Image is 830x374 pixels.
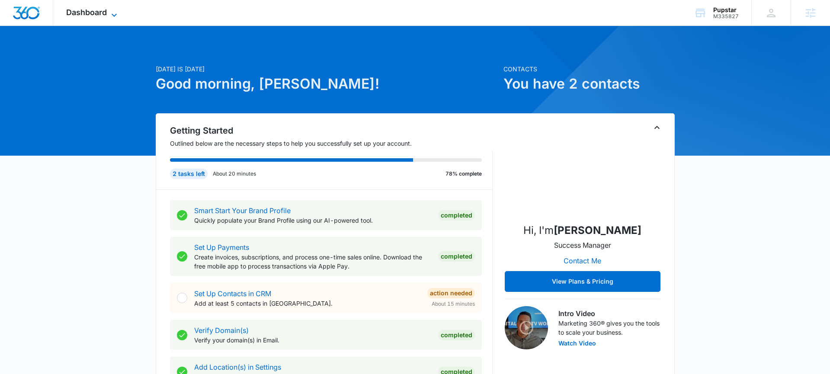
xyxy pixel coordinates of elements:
[554,240,611,250] p: Success Manager
[558,319,660,337] p: Marketing 360® gives you the tools to scale your business.
[194,326,249,335] a: Verify Domain(s)
[555,250,610,271] button: Contact Me
[156,64,498,74] p: [DATE] is [DATE]
[713,6,739,13] div: account name
[170,169,208,179] div: 2 tasks left
[503,74,675,94] h1: You have 2 contacts
[194,243,249,252] a: Set Up Payments
[652,122,662,133] button: Toggle Collapse
[438,210,475,221] div: Completed
[503,64,675,74] p: Contacts
[432,300,475,308] span: About 15 minutes
[194,206,291,215] a: Smart Start Your Brand Profile
[194,289,271,298] a: Set Up Contacts in CRM
[194,363,281,371] a: Add Location(s) in Settings
[213,170,256,178] p: About 20 minutes
[523,223,641,238] p: Hi, I'm
[554,224,641,237] strong: [PERSON_NAME]
[438,330,475,340] div: Completed
[194,216,431,225] p: Quickly populate your Brand Profile using our AI-powered tool.
[427,288,475,298] div: Action Needed
[445,170,482,178] p: 78% complete
[156,74,498,94] h1: Good morning, [PERSON_NAME]!
[539,129,626,216] img: Mike Davin
[505,271,660,292] button: View Plans & Pricing
[194,299,420,308] p: Add at least 5 contacts in [GEOGRAPHIC_DATA].
[194,253,431,271] p: Create invoices, subscriptions, and process one-time sales online. Download the free mobile app t...
[558,340,596,346] button: Watch Video
[505,306,548,349] img: Intro Video
[194,336,431,345] p: Verify your domain(s) in Email.
[713,13,739,19] div: account id
[558,308,660,319] h3: Intro Video
[170,139,493,148] p: Outlined below are the necessary steps to help you successfully set up your account.
[170,124,493,137] h2: Getting Started
[438,251,475,262] div: Completed
[66,8,107,17] span: Dashboard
